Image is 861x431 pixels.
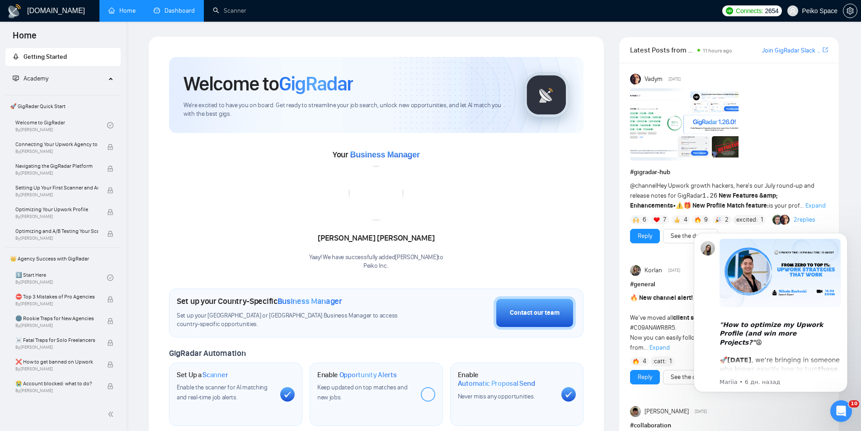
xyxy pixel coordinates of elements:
[13,53,19,60] span: rocket
[663,370,718,384] button: See the details
[630,182,814,209] span: Hey Upwork growth hackers, here's our July round-up and release notes for GigRadar • is your prof...
[15,379,98,388] span: 😭 Account blocked: what to do?
[663,229,718,243] button: See the details
[107,187,113,194] span: lock
[177,370,228,379] h1: Set Up a
[805,202,826,209] span: Expand
[630,182,657,189] span: @channel
[107,318,113,324] span: lock
[823,46,828,54] a: export
[676,202,683,209] span: ⚠️
[309,262,443,270] p: Peiko Inc. .
[458,379,535,388] span: Automatic Proposal Send
[645,74,663,84] span: Vadym
[726,7,733,14] img: upwork-logo.png
[183,71,353,96] h1: Welcome to
[645,265,662,275] span: Korlan
[7,4,22,19] img: logo
[5,48,121,66] li: Getting Started
[15,268,107,288] a: 1️⃣ Start HereBy[PERSON_NAME]
[668,75,681,83] span: [DATE]
[317,370,397,379] h1: Enable
[177,384,268,401] span: Enable the scanner for AI matching and real-time job alerts.
[683,202,691,209] span: 🎁
[458,370,554,388] h1: Enable
[849,400,859,407] span: 10
[107,144,113,150] span: lock
[6,250,120,268] span: 👑 Agency Success with GigRadar
[653,356,666,366] span: :catt:
[15,323,98,328] span: By [PERSON_NAME]
[15,388,98,393] span: By [PERSON_NAME]
[183,101,509,118] span: We're excited to have you on board. Get ready to streamline your job search, unlock new opportuni...
[494,296,576,330] button: Contact our team
[639,294,693,302] strong: New channel alert!
[15,171,98,176] span: By [PERSON_NAME]
[725,215,729,224] span: 2
[15,336,98,345] span: ☠️ Fatal Traps for Solo Freelancers
[279,71,353,96] span: GigRadar
[15,236,98,241] span: By [PERSON_NAME]
[524,72,569,118] img: gigradar-logo.png
[703,47,732,54] span: 11 hours ago
[13,75,48,82] span: Academy
[339,370,397,379] span: Opportunity Alerts
[772,215,782,225] img: Alex B
[843,4,857,18] button: setting
[830,400,852,422] iframe: Intercom live chat
[202,370,228,379] span: Scanner
[638,372,652,382] a: Reply
[663,215,666,224] span: 7
[15,192,98,198] span: By [PERSON_NAME]
[843,7,857,14] a: setting
[15,140,98,149] span: Connecting Your Upwork Agency to GigRadar
[15,161,98,171] span: Navigating the GigRadar Platform
[13,75,19,81] span: fund-projection-screen
[15,214,98,219] span: By [PERSON_NAME]
[762,46,821,56] a: Join GigRadar Slack Community
[5,29,44,48] span: Home
[24,53,67,61] span: Getting Started
[177,296,342,306] h1: Set up your Country-Specific
[108,410,117,419] span: double-left
[702,192,718,199] code: 1.26
[695,217,701,223] img: 🔥
[630,294,638,302] span: 🔥
[671,231,710,241] a: See the details
[630,74,641,85] img: Vadym
[107,209,113,215] span: lock
[15,227,98,236] span: Optimizing and A/B Testing Your Scanner for Better Results
[630,229,660,243] button: Reply
[458,393,535,400] span: Never miss any opportunities.
[630,279,828,289] h1: # general
[692,202,769,209] strong: New Profile Match feature:
[765,6,778,16] span: 2654
[107,340,113,346] span: lock
[790,8,796,14] span: user
[154,7,195,14] a: dashboardDashboard
[309,231,443,246] div: [PERSON_NAME] [PERSON_NAME]
[6,97,120,115] span: 🚀 GigRadar Quick Start
[278,296,342,306] span: Business Manager
[15,345,98,350] span: By [PERSON_NAME]
[654,217,660,223] img: ❤️
[107,275,113,281] span: check-circle
[630,167,828,177] h1: # gigradar-hub
[309,253,443,270] div: Yaay! We have successfully added [PERSON_NAME] to
[15,115,107,135] a: Welcome to GigRadarBy[PERSON_NAME]
[15,183,98,192] span: Setting Up Your First Scanner and Auto-Bidder
[15,314,98,323] span: 🌚 Rookie Traps for New Agencies
[15,292,98,301] span: ⛔ Top 3 Mistakes of Pro Agencies
[108,7,136,14] a: homeHome
[633,358,639,365] img: 🔥
[633,217,639,223] img: 🙌
[794,215,815,224] a: 2replies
